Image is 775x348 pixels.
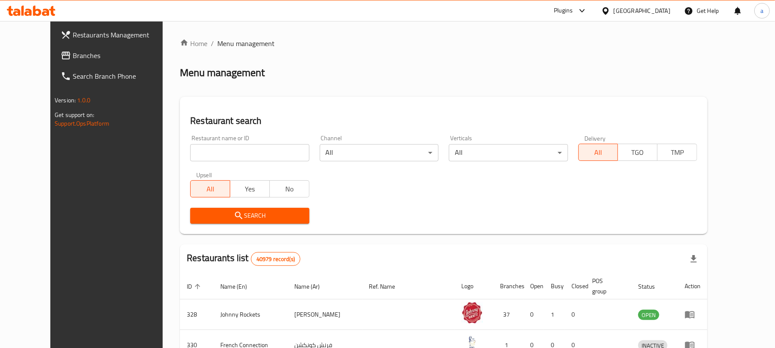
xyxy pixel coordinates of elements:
[544,299,565,330] td: 1
[578,144,618,161] button: All
[197,210,302,221] span: Search
[187,252,300,266] h2: Restaurants list
[190,180,230,197] button: All
[461,302,483,323] img: Johnny Rockets
[454,273,493,299] th: Logo
[217,38,275,49] span: Menu management
[523,273,544,299] th: Open
[661,146,694,159] span: TMP
[273,183,306,195] span: No
[55,95,76,106] span: Version:
[55,118,109,129] a: Support.OpsPlatform
[369,281,407,292] span: Ref. Name
[211,38,214,49] li: /
[320,144,438,161] div: All
[190,208,309,224] button: Search
[287,299,362,330] td: [PERSON_NAME]
[251,255,300,263] span: 40979 record(s)
[234,183,266,195] span: Yes
[180,299,213,330] td: 328
[592,276,621,296] span: POS group
[55,109,94,120] span: Get support on:
[614,6,670,15] div: [GEOGRAPHIC_DATA]
[190,144,309,161] input: Search for restaurant name or ID..
[493,299,523,330] td: 37
[621,146,654,159] span: TGO
[683,249,704,269] div: Export file
[54,66,180,86] a: Search Branch Phone
[760,6,763,15] span: a
[638,310,659,320] span: OPEN
[618,144,658,161] button: TGO
[230,180,270,197] button: Yes
[220,281,258,292] span: Name (En)
[190,114,697,127] h2: Restaurant search
[565,273,585,299] th: Closed
[657,144,697,161] button: TMP
[523,299,544,330] td: 0
[678,273,707,299] th: Action
[269,180,309,197] button: No
[54,25,180,45] a: Restaurants Management
[294,281,331,292] span: Name (Ar)
[685,309,701,320] div: Menu
[554,6,573,16] div: Plugins
[213,299,287,330] td: Johnny Rockets
[180,38,707,49] nav: breadcrumb
[77,95,90,106] span: 1.0.0
[194,183,227,195] span: All
[187,281,203,292] span: ID
[73,30,173,40] span: Restaurants Management
[638,281,666,292] span: Status
[54,45,180,66] a: Branches
[180,38,207,49] a: Home
[582,146,615,159] span: All
[584,135,606,141] label: Delivery
[196,172,212,178] label: Upsell
[73,50,173,61] span: Branches
[544,273,565,299] th: Busy
[73,71,173,81] span: Search Branch Phone
[251,252,300,266] div: Total records count
[493,273,523,299] th: Branches
[180,66,265,80] h2: Menu management
[449,144,568,161] div: All
[565,299,585,330] td: 0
